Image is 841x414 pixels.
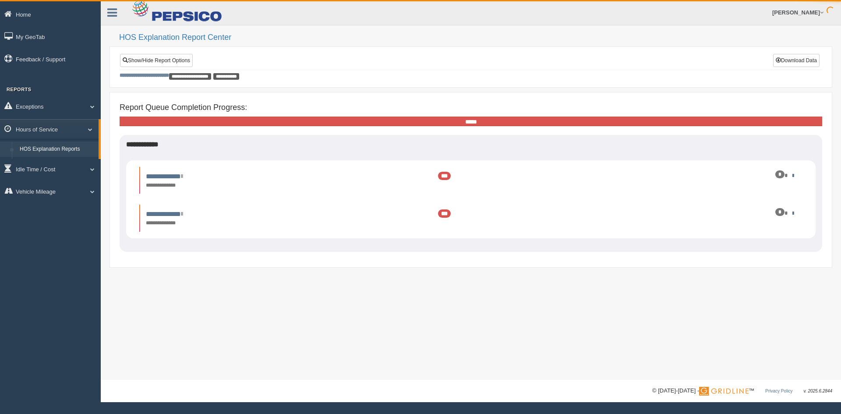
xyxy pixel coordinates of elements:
a: Show/Hide Report Options [120,54,193,67]
a: Privacy Policy [765,389,792,393]
span: v. 2025.6.2844 [804,389,832,393]
li: Expand [139,167,802,194]
h2: HOS Explanation Report Center [119,33,832,42]
a: HOS Violation Audit Reports [16,157,99,173]
button: Download Data [773,54,820,67]
img: Gridline [699,387,749,396]
a: HOS Explanation Reports [16,142,99,157]
div: © [DATE]-[DATE] - ™ [652,386,832,396]
li: Expand [139,205,802,231]
h4: Report Queue Completion Progress: [120,103,822,112]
